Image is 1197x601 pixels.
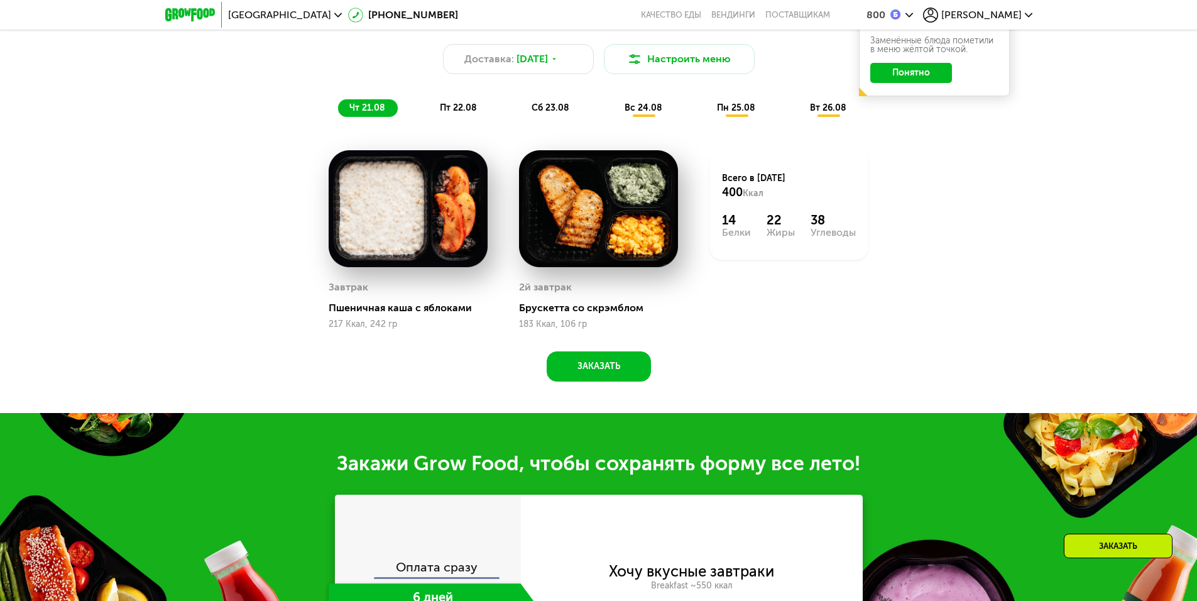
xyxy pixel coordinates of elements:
[329,319,488,329] div: 217 Ккал, 242 гр
[547,351,651,382] button: Заказать
[767,212,795,228] div: 22
[519,302,688,314] div: Брускетта со скрэмблом
[866,10,885,20] div: 800
[722,228,751,238] div: Белки
[604,44,755,74] button: Настроить меню
[641,10,701,20] a: Качество еды
[336,561,521,577] div: Оплата сразу
[464,52,514,67] span: Доставка:
[228,10,331,20] span: [GEOGRAPHIC_DATA]
[519,319,678,329] div: 183 Ккал, 106 гр
[941,10,1022,20] span: [PERSON_NAME]
[767,228,795,238] div: Жиры
[1064,534,1172,558] div: Заказать
[517,52,548,67] span: [DATE]
[521,580,863,592] div: Breakfast ~550 ккал
[811,212,856,228] div: 38
[329,302,498,314] div: Пшеничная каша с яблоками
[717,102,755,113] span: пн 25.08
[743,188,763,199] span: Ккал
[349,102,385,113] span: чт 21.08
[722,212,751,228] div: 14
[532,102,569,113] span: сб 23.08
[870,36,998,54] div: Заменённые блюда пометили в меню жёлтой точкой.
[765,10,830,20] div: поставщикам
[722,185,743,199] span: 400
[348,8,458,23] a: [PHONE_NUMBER]
[811,228,856,238] div: Углеводы
[609,565,774,578] div: Хочу вкусные завтраки
[440,102,477,113] span: пт 22.08
[810,102,846,113] span: вт 26.08
[519,278,572,297] div: 2й завтрак
[625,102,662,113] span: вс 24.08
[711,10,755,20] a: Вендинги
[722,172,856,200] div: Всего в [DATE]
[870,63,952,83] button: Понятно
[329,278,368,297] div: Завтрак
